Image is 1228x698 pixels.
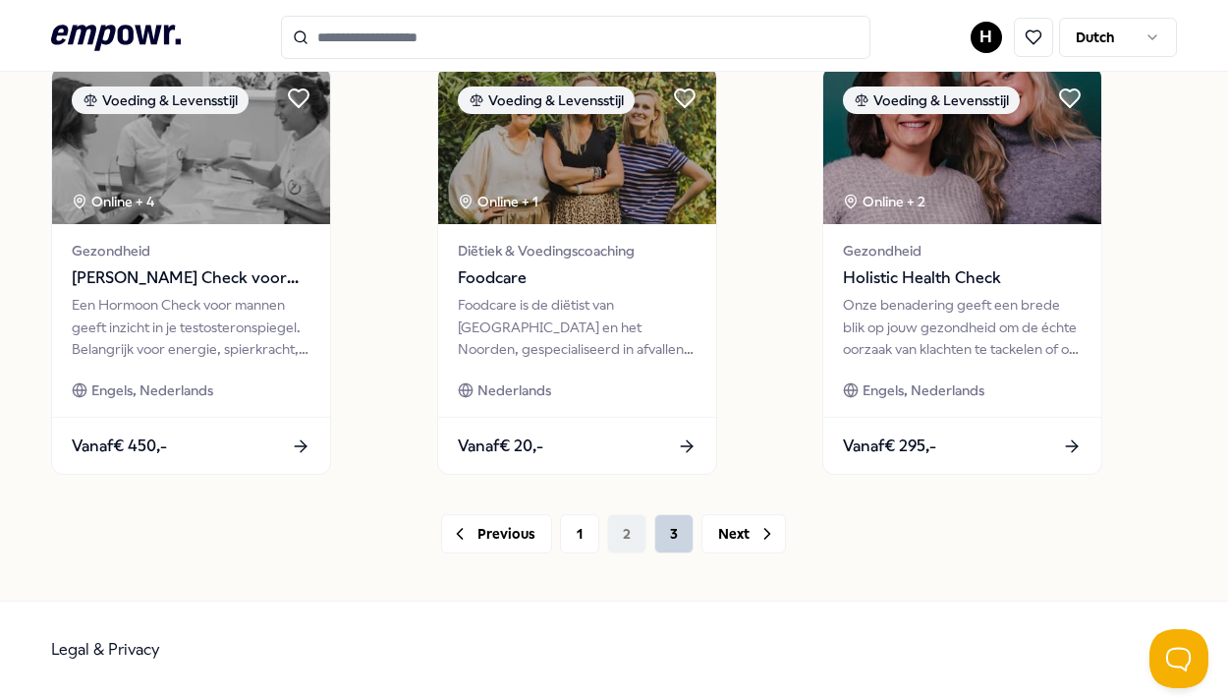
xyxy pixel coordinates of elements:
a: package imageVoeding & LevensstijlOnline + 2GezondheidHolistic Health CheckOnze benadering geeft ... [822,66,1102,475]
span: Vanaf € 20,- [458,434,543,459]
span: Engels, Nederlands [91,379,213,401]
div: Een Hormoon Check voor mannen geeft inzicht in je testosteronspiegel. Belangrijk voor energie, sp... [72,294,310,360]
button: Next [701,514,786,553]
img: package image [823,67,1101,224]
input: Search for products, categories or subcategories [281,16,870,59]
span: [PERSON_NAME] Check voor Mannen [72,265,310,291]
div: Voeding & Levensstijl [843,87,1020,114]
button: Previous [441,514,552,553]
button: 1 [560,514,599,553]
div: Voeding & Levensstijl [72,87,249,114]
span: Holistic Health Check [843,265,1082,291]
span: Engels, Nederlands [863,379,984,401]
button: H [971,22,1002,53]
a: package imageVoeding & LevensstijlOnline + 1Diëtiek & VoedingscoachingFoodcareFoodcare is de diët... [437,66,717,475]
span: Foodcare [458,265,697,291]
div: Online + 4 [72,191,154,212]
span: Gezondheid [843,240,1082,262]
span: Gezondheid [72,240,310,262]
div: Online + 2 [843,191,925,212]
a: package imageVoeding & LevensstijlOnline + 4Gezondheid[PERSON_NAME] Check voor MannenEen Hormoon ... [51,66,331,475]
div: Onze benadering geeft een brede blik op jouw gezondheid om de échte oorzaak van klachten te tacke... [843,294,1082,360]
img: package image [52,67,330,224]
div: Foodcare is de diëtist van [GEOGRAPHIC_DATA] en het Noorden, gespecialiseerd in afvallen, darmpro... [458,294,697,360]
span: Diëtiek & Voedingscoaching [458,240,697,262]
div: Online + 1 [458,191,538,212]
img: package image [438,67,716,224]
iframe: Help Scout Beacon - Open [1149,629,1208,688]
button: 3 [654,514,694,553]
span: Nederlands [477,379,551,401]
span: Vanaf € 450,- [72,434,167,459]
a: Legal & Privacy [51,640,160,659]
span: Vanaf € 295,- [843,434,936,459]
div: Voeding & Levensstijl [458,87,635,114]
